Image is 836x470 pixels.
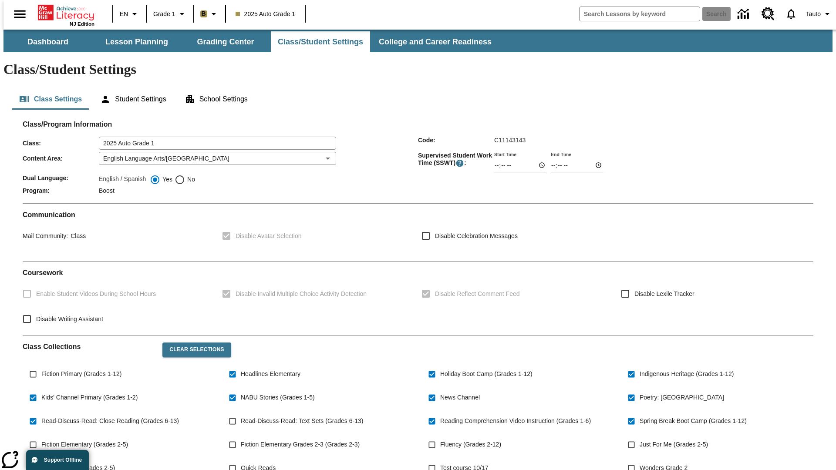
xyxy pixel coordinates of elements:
span: Disable Invalid Multiple Choice Activity Detection [236,289,367,299]
span: EN [120,10,128,19]
span: Headlines Elementary [241,369,300,379]
span: Code : [418,137,494,144]
div: SubNavbar [3,31,499,52]
button: Student Settings [93,89,173,110]
button: Supervised Student Work Time is the timeframe when students can take LevelSet and when lessons ar... [455,159,464,168]
span: 2025 Auto Grade 1 [236,10,296,19]
label: End Time [551,151,571,158]
button: Open side menu [7,1,33,27]
span: Holiday Boot Camp (Grades 1-12) [440,369,533,379]
button: Profile/Settings [802,6,836,22]
span: C11143143 [494,137,526,144]
input: search field [580,7,700,21]
button: College and Career Readiness [372,31,499,52]
span: Class : [23,140,99,147]
span: Disable Writing Assistant [36,315,103,324]
h2: Class Collections [23,342,155,351]
div: Coursework [23,269,813,328]
button: School Settings [178,89,255,110]
span: Support Offline [44,457,82,463]
span: Read-Discuss-Read: Close Reading (Grades 6-13) [41,416,179,426]
span: Tauto [806,10,821,19]
span: Reading Comprehension Video Instruction (Grades 1-6) [440,416,591,426]
span: Disable Reflect Comment Feed [435,289,520,299]
span: Spring Break Boot Camp (Grades 1-12) [640,416,747,426]
span: Disable Celebration Messages [435,232,518,241]
span: B [202,8,206,19]
button: Dashboard [4,31,91,52]
span: Supervised Student Work Time (SSWT) : [418,152,494,168]
span: Disable Lexile Tracker [634,289,694,299]
button: Class Settings [12,89,89,110]
div: Class/Student Settings [12,89,824,110]
span: News Channel [440,393,480,402]
h2: Communication [23,211,813,219]
span: Fiction Primary (Grades 1-12) [41,369,121,379]
button: Class/Student Settings [271,31,370,52]
span: Fluency (Grades 2-12) [440,440,501,449]
span: Fiction Elementary Grades 2-3 (Grades 2-3) [241,440,360,449]
span: Indigenous Heritage (Grades 1-12) [640,369,734,379]
span: Kids' Channel Primary (Grades 1-2) [41,393,138,402]
button: Language: EN, Select a language [116,6,144,22]
span: Poetry: [GEOGRAPHIC_DATA] [640,393,724,402]
input: Class [99,137,336,150]
span: Dual Language : [23,175,99,181]
label: Start Time [494,151,516,158]
span: Disable Avatar Selection [236,232,302,241]
a: Data Center [732,2,756,26]
span: Fiction Elementary (Grades 2-5) [41,440,128,449]
a: Home [38,4,94,21]
div: Communication [23,211,813,254]
h1: Class/Student Settings [3,61,833,77]
span: Enable Student Videos During School Hours [36,289,156,299]
button: Lesson Planning [93,31,180,52]
button: Support Offline [26,450,89,470]
div: English Language Arts/[GEOGRAPHIC_DATA] [99,152,336,165]
span: NJ Edition [70,21,94,27]
span: Program : [23,187,99,194]
span: Read-Discuss-Read: Text Sets (Grades 6-13) [241,416,363,426]
span: No [185,175,195,184]
span: Yes [160,175,172,184]
label: English / Spanish [99,175,146,185]
span: Boost [99,187,115,194]
button: Clear Selections [162,342,231,357]
span: NABU Stories (Grades 1-5) [241,393,315,402]
span: Content Area : [23,155,99,162]
h2: Class/Program Information [23,120,813,128]
div: SubNavbar [3,30,833,52]
div: Class/Program Information [23,129,813,196]
span: Class [68,232,86,239]
h2: Course work [23,269,813,277]
span: Just For Me (Grades 2-5) [640,440,708,449]
span: Mail Community : [23,232,68,239]
button: Grade: Grade 1, Select a grade [150,6,191,22]
div: Home [38,3,94,27]
button: Boost Class color is light brown. Change class color [197,6,222,22]
a: Resource Center, Will open in new tab [756,2,780,26]
a: Notifications [780,3,802,25]
span: Grade 1 [153,10,175,19]
button: Grading Center [182,31,269,52]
